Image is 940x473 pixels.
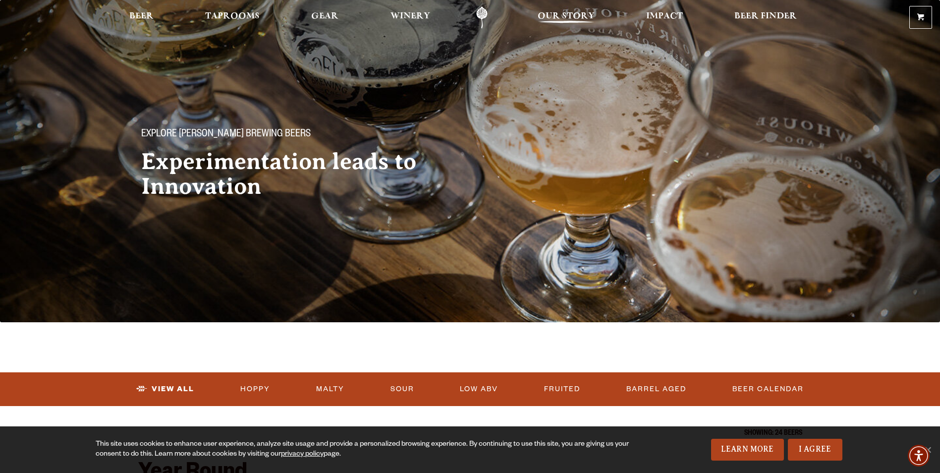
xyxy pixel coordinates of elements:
[531,6,601,29] a: Our Story
[788,439,842,461] a: I Agree
[538,12,595,20] span: Our Story
[311,12,338,20] span: Gear
[540,378,584,401] a: Fruited
[456,378,502,401] a: Low ABV
[96,440,630,460] div: This site uses cookies to enhance user experience, analyze site usage and provide a personalized ...
[728,378,808,401] a: Beer Calendar
[129,12,154,20] span: Beer
[622,378,690,401] a: Barrel Aged
[281,451,324,459] a: privacy policy
[312,378,348,401] a: Malty
[132,378,198,401] a: View All
[734,12,797,20] span: Beer Finder
[236,378,274,401] a: Hoppy
[908,445,930,467] div: Accessibility Menu
[141,128,311,141] span: Explore [PERSON_NAME] Brewing Beers
[384,6,437,29] a: Winery
[646,12,683,20] span: Impact
[390,12,430,20] span: Winery
[728,6,803,29] a: Beer Finder
[205,12,260,20] span: Taprooms
[141,149,450,199] h2: Experimentation leads to Innovation
[199,6,266,29] a: Taprooms
[711,439,784,461] a: Learn More
[123,6,160,29] a: Beer
[640,6,689,29] a: Impact
[463,6,500,29] a: Odell Home
[305,6,345,29] a: Gear
[387,378,418,401] a: Sour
